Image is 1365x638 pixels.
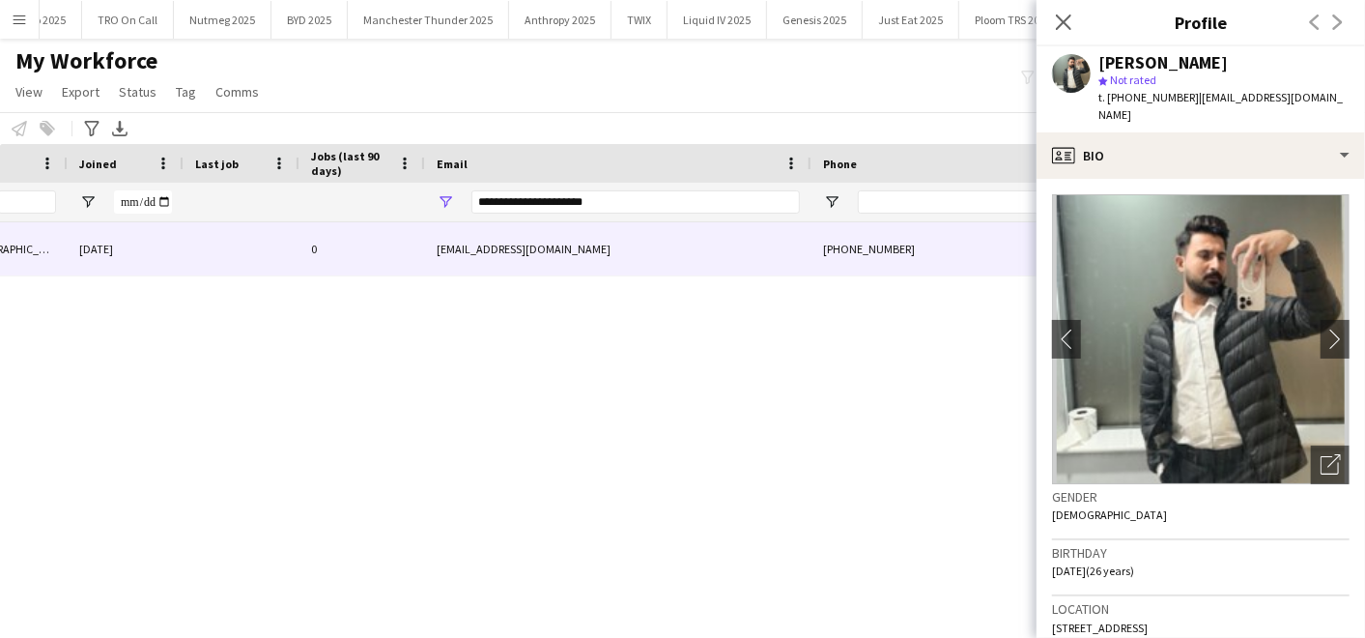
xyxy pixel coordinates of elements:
[863,1,959,39] button: Just Eat 2025
[811,222,1059,275] div: [PHONE_NUMBER]
[1052,194,1350,484] img: Crew avatar or photo
[15,83,43,101] span: View
[1052,600,1350,618] h3: Location
[437,157,468,171] span: Email
[1098,54,1228,72] div: [PERSON_NAME]
[1098,90,1199,104] span: t. [PHONE_NUMBER]
[195,157,239,171] span: Last job
[79,157,117,171] span: Joined
[858,190,1047,214] input: Phone Filter Input
[208,79,267,104] a: Comms
[62,83,100,101] span: Export
[1037,10,1365,35] h3: Profile
[348,1,509,39] button: Manchester Thunder 2025
[54,79,107,104] a: Export
[80,117,103,140] app-action-btn: Advanced filters
[959,1,1067,39] button: Ploom TRS 2025
[1098,90,1343,122] span: | [EMAIL_ADDRESS][DOMAIN_NAME]
[114,190,172,214] input: Joined Filter Input
[1110,72,1156,87] span: Not rated
[1037,132,1365,179] div: Bio
[215,83,259,101] span: Comms
[174,1,271,39] button: Nutmeg 2025
[168,79,204,104] a: Tag
[108,117,131,140] app-action-btn: Export XLSX
[1052,564,1134,578] span: [DATE] (26 years)
[82,1,174,39] button: TRO On Call
[668,1,767,39] button: Liquid IV 2025
[79,193,97,211] button: Open Filter Menu
[437,193,454,211] button: Open Filter Menu
[1311,446,1350,484] div: Open photos pop-in
[311,149,390,178] span: Jobs (last 90 days)
[119,83,156,101] span: Status
[111,79,164,104] a: Status
[271,1,348,39] button: BYD 2025
[8,79,50,104] a: View
[176,83,196,101] span: Tag
[68,222,184,275] div: [DATE]
[823,193,840,211] button: Open Filter Menu
[1052,507,1167,522] span: [DEMOGRAPHIC_DATA]
[1052,488,1350,506] h3: Gender
[471,190,800,214] input: Email Filter Input
[299,222,425,275] div: 0
[15,46,157,75] span: My Workforce
[823,157,857,171] span: Phone
[1052,621,1148,635] span: [STREET_ADDRESS]
[767,1,863,39] button: Genesis 2025
[611,1,668,39] button: TWIX
[509,1,611,39] button: Anthropy 2025
[425,222,811,275] div: [EMAIL_ADDRESS][DOMAIN_NAME]
[1052,544,1350,562] h3: Birthday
